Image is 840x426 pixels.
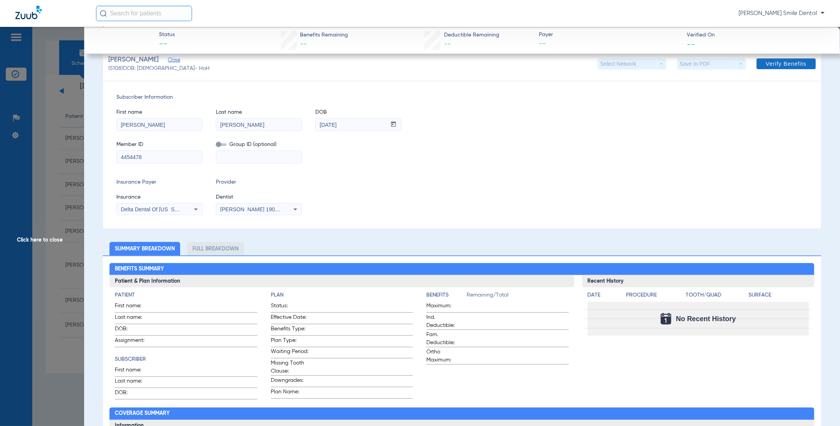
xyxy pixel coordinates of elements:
h3: Recent History [582,275,815,287]
h4: Plan [271,291,413,299]
img: Calendar [661,313,671,325]
li: Summary Breakdown [109,242,180,255]
span: -- [539,39,680,49]
span: DOB: [115,325,152,335]
span: DOB [315,108,401,116]
h4: Surface [749,291,809,299]
span: Verified On [687,31,828,39]
span: Plan Name: [271,388,308,398]
span: Plan Type: [271,336,308,347]
span: -- [444,41,451,48]
input: Search for patients [96,6,192,21]
button: Verify Benefits [757,58,816,69]
app-breakdown-title: Tooth/Quad [686,291,746,302]
span: Payer [539,31,680,39]
span: [PERSON_NAME] Smile Dental [739,10,825,17]
iframe: Chat Widget [802,389,840,426]
span: Close [168,57,175,65]
span: DOB: [115,389,152,399]
span: First name [116,108,202,116]
span: Member ID [116,141,202,149]
h4: Benefits [426,291,467,299]
span: Fam. Deductible: [426,331,464,347]
span: Insurance [116,193,202,201]
span: Ortho Maximum: [426,348,464,364]
span: Deductible Remaining [444,31,499,39]
app-breakdown-title: Procedure [626,291,683,302]
span: Dentist [216,193,302,201]
h4: Procedure [626,291,683,299]
span: Delta Dental Of [US_STATE] [121,206,189,212]
img: Zuub Logo [15,6,42,19]
span: -- [300,41,307,48]
span: First name: [115,302,152,312]
span: Assignment: [115,336,152,347]
span: Benefits Remaining [300,31,348,39]
h4: Patient [115,291,257,299]
span: Verify Benefits [766,61,807,67]
span: Remaining/Total [467,291,568,302]
span: Last name: [115,377,152,388]
app-breakdown-title: Date [588,291,620,302]
span: No Recent History [676,315,736,323]
span: Downgrades: [271,376,308,387]
span: [PERSON_NAME] [108,55,159,65]
span: [PERSON_NAME] 1902004526 [220,206,296,212]
span: Last name: [115,313,152,324]
h4: Subscriber [115,355,257,363]
span: -- [159,39,175,50]
span: Effective Date: [271,313,308,324]
h4: Date [588,291,620,299]
span: Insurance Payer [116,178,202,186]
span: Provider [216,178,302,186]
span: Last name [216,108,302,116]
img: Search Icon [100,10,107,17]
span: Subscriber Information [116,93,808,101]
button: Open calendar [386,119,401,131]
h4: Tooth/Quad [686,291,746,299]
span: Ind. Deductible: [426,313,464,330]
h2: Benefits Summary [109,263,814,275]
span: -- [687,40,695,48]
h3: Patient & Plan Information [109,275,574,287]
span: (5108) DOB: [DEMOGRAPHIC_DATA] - HoH [108,65,210,73]
span: Group ID (optional) [216,141,302,149]
span: First name: [115,366,152,376]
app-breakdown-title: Surface [749,291,809,302]
span: Missing Tooth Clause: [271,359,308,375]
h2: Coverage Summary [109,408,814,420]
span: Benefits Type: [271,325,308,335]
app-breakdown-title: Benefits [426,291,467,302]
span: Status [159,31,175,39]
span: Maximum: [426,302,464,312]
span: Status: [271,302,308,312]
span: Waiting Period: [271,348,308,358]
li: Full Breakdown [187,242,244,255]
